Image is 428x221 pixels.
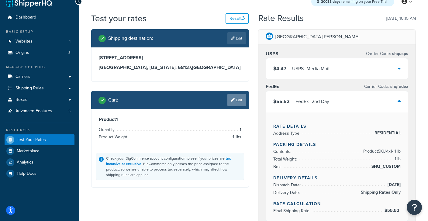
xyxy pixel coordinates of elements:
[5,47,74,58] li: Origins
[226,13,249,24] button: Reset
[91,12,147,24] h1: Test your rates
[5,146,74,157] a: Marketplace
[17,137,46,143] span: Test Your Rates
[99,126,117,133] span: Quantity:
[17,149,40,154] span: Marketplace
[258,14,304,23] h2: Rate Results
[17,171,36,176] span: Help Docs
[16,74,30,79] span: Carriers
[359,189,401,196] span: Shipping Rates Only
[273,189,301,196] span: Delivery Date:
[5,71,74,82] a: Carriers
[273,141,401,148] h4: Packing Details
[391,50,408,57] span: shqusps
[273,208,312,214] span: Final Shipping Rate:
[275,33,359,41] p: [GEOGRAPHIC_DATA][PERSON_NAME]
[17,160,33,165] span: Analytics
[5,128,74,133] div: Resources
[5,36,74,47] a: Websites1
[5,105,74,117] li: Advanced Features
[5,47,74,58] a: Origins3
[69,39,71,44] span: 1
[5,168,74,179] a: Help Docs
[5,157,74,168] a: Analytics
[227,32,246,44] a: Edit
[389,83,408,90] span: shqfedex
[108,97,118,103] h2: Cart :
[407,200,422,215] button: Open Resource Center
[385,207,401,214] span: $55.52
[370,163,401,170] span: SHQ_CUSTOM
[273,98,290,105] span: $55.52
[16,97,27,102] span: Boxes
[238,126,241,133] span: 1
[16,15,36,20] span: Dashboard
[68,50,71,55] span: 3
[273,156,298,162] span: Total Weight:
[366,50,408,58] p: Carrier Code:
[231,133,241,141] span: 1 lbs
[386,14,416,23] p: [DATE] 10:15 AM
[99,134,130,140] span: Product Weight:
[5,29,74,34] div: Basic Setup
[273,164,283,170] span: Box:
[364,82,408,91] p: Carrier Code:
[273,130,302,136] span: Address Type:
[266,84,279,90] h3: FedEx
[99,55,241,61] h3: [STREET_ADDRESS]
[5,94,74,105] a: Boxes
[5,134,74,145] a: Test Your Rates
[393,155,401,163] span: 1 lb
[273,175,401,181] h4: Delivery Details
[273,148,293,155] span: Contents:
[5,36,74,47] li: Websites
[16,50,29,55] span: Origins
[5,12,74,23] a: Dashboard
[99,116,241,123] h3: Product 1
[295,97,329,106] div: FedEx - 2nd Day
[106,156,241,178] div: Check your BigCommerce account configuration to see if your prices are . BigCommerce only passes ...
[273,201,401,207] h4: Rate Calculation
[16,86,44,91] span: Shipping Rules
[292,64,330,73] div: USPS - Media Mail
[106,156,231,167] a: tax inclusive or exclusive
[266,51,278,57] h3: USPS
[5,64,74,70] div: Manage Shipping
[227,94,246,106] a: Edit
[108,36,153,41] h2: Shipping destination :
[68,109,71,114] span: 5
[386,181,401,188] span: [DATE]
[16,109,52,114] span: Advanced Features
[273,65,286,72] span: $4.47
[5,83,74,94] a: Shipping Rules
[273,123,401,129] h4: Rate Details
[362,148,401,155] span: Product SKU-1 x 1 - 1 lb
[5,105,74,117] a: Advanced Features5
[273,182,302,188] span: Dispatch Date:
[373,129,401,137] span: RESIDENTIAL
[99,64,241,71] h3: [GEOGRAPHIC_DATA], [US_STATE], 68137 , [GEOGRAPHIC_DATA]
[16,39,33,44] span: Websites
